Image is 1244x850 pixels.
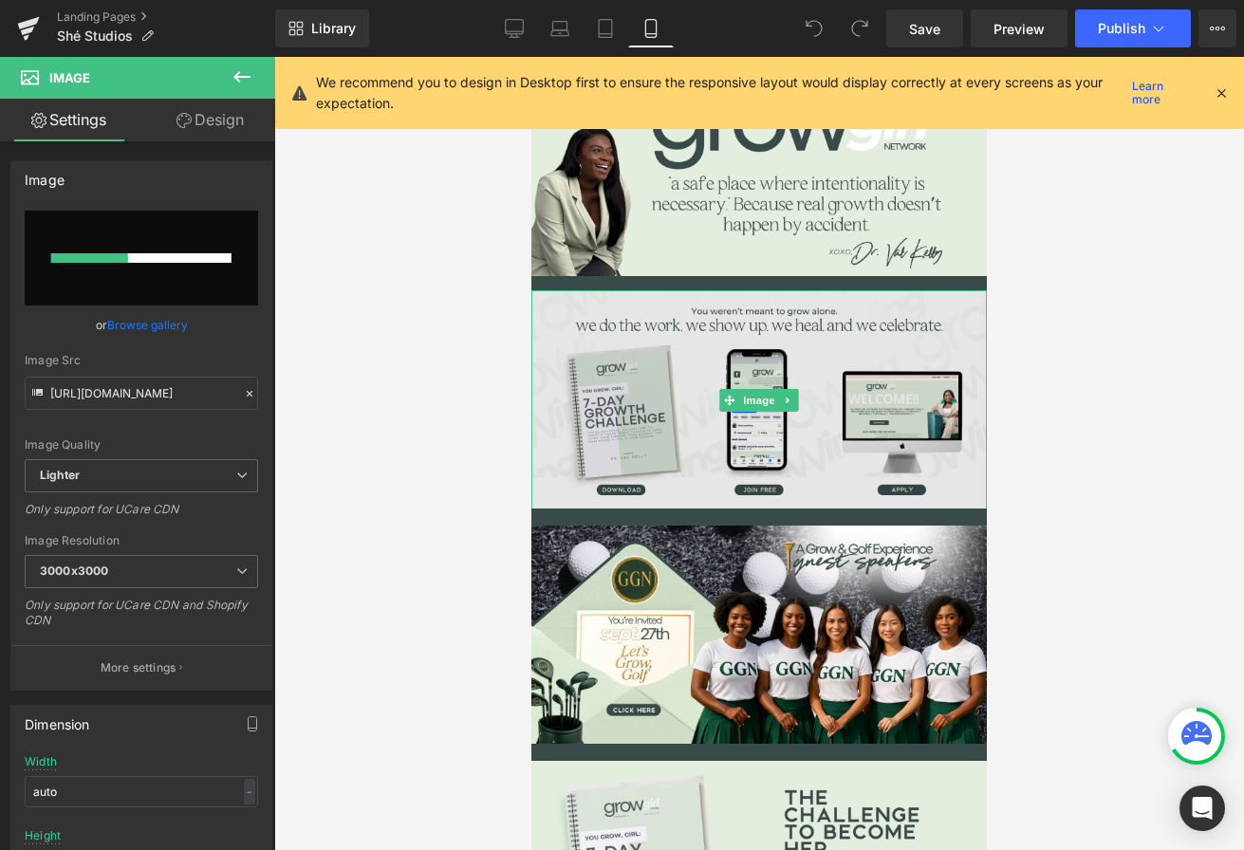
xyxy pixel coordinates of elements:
a: Mobile [628,9,674,47]
b: 3000x3000 [40,564,108,578]
div: Width [25,755,57,768]
div: Dimension [25,706,90,732]
a: Preview [971,9,1068,47]
div: - [244,779,255,804]
a: Tablet [583,9,628,47]
span: Preview [993,19,1045,39]
a: New Library [275,9,369,47]
span: Image [208,332,248,355]
button: More settings [11,645,271,690]
div: Open Intercom Messenger [1179,785,1225,831]
input: auto [25,776,258,807]
button: Redo [841,9,879,47]
div: Image Resolution [25,534,258,547]
div: Image [25,161,65,188]
button: More [1198,9,1236,47]
span: Image [49,70,90,85]
span: Library [311,20,356,37]
div: Only support for UCare CDN [25,502,258,529]
span: Shé Studios [57,28,133,44]
p: More settings [101,659,176,676]
input: Link [25,377,258,410]
a: Expand / Collapse [248,332,268,355]
a: Design [141,99,279,141]
span: Save [909,19,940,39]
p: We recommend you to design in Desktop first to ensure the responsive layout would display correct... [316,72,1125,114]
a: Learn more [1124,82,1198,104]
b: Lighter [40,468,80,482]
button: Undo [795,9,833,47]
div: Only support for UCare CDN and Shopify CDN [25,598,258,640]
a: Browse gallery [107,308,188,342]
a: Desktop [492,9,537,47]
a: Landing Pages [57,9,275,25]
a: Laptop [537,9,583,47]
div: Image Src [25,354,258,367]
div: Height [25,829,61,842]
div: Image Quality [25,438,258,452]
button: Publish [1075,9,1191,47]
span: Publish [1098,21,1145,36]
div: or [25,315,258,335]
